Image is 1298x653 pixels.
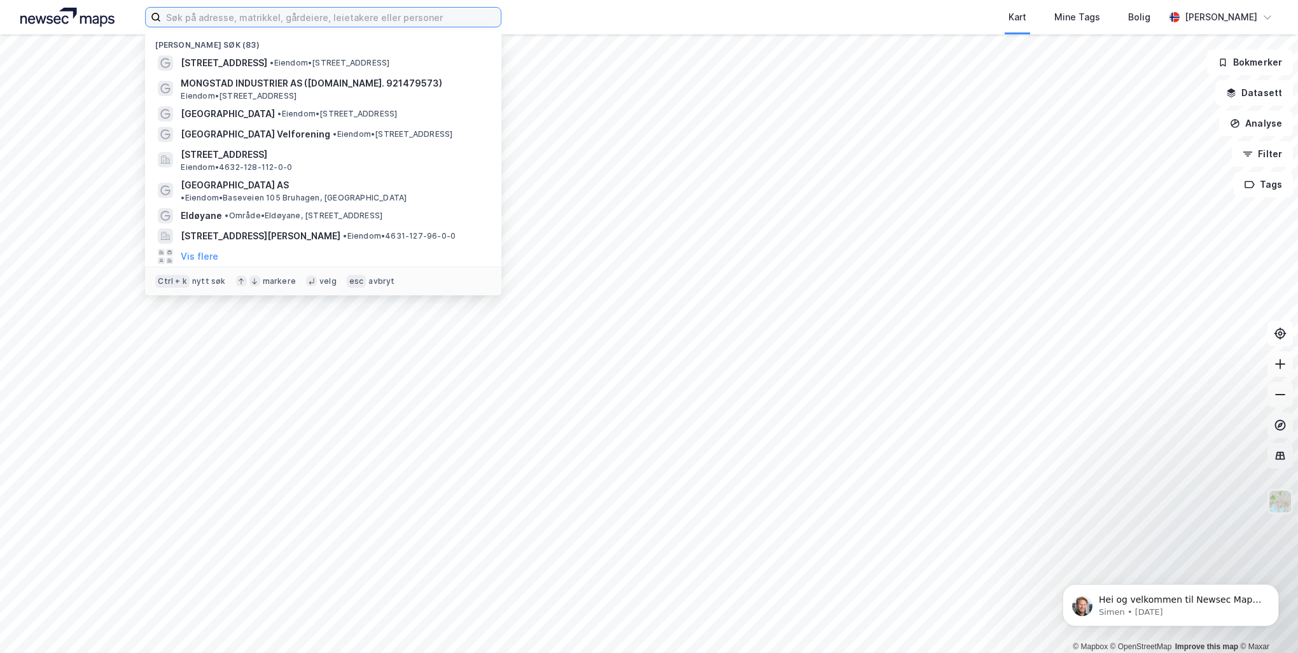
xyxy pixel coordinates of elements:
button: Datasett [1215,80,1293,106]
span: • [225,211,228,220]
div: Ctrl + k [155,275,190,288]
button: Tags [1234,172,1293,197]
span: [STREET_ADDRESS][PERSON_NAME] [181,228,340,244]
iframe: Intercom notifications message [1043,558,1298,647]
span: Eiendom • 4632-128-112-0-0 [181,162,292,172]
div: Mine Tags [1054,10,1100,25]
span: Eldøyane [181,208,222,223]
a: Mapbox [1073,642,1108,651]
div: markere [263,276,296,286]
div: velg [319,276,337,286]
span: • [181,193,185,202]
span: • [333,129,337,139]
span: • [277,109,281,118]
a: OpenStreetMap [1110,642,1172,651]
div: Kart [1008,10,1026,25]
button: Vis flere [181,249,218,264]
span: Eiendom • [STREET_ADDRESS] [277,109,397,119]
span: [GEOGRAPHIC_DATA] Velforening [181,127,330,142]
div: [PERSON_NAME] søk (83) [145,30,501,53]
img: logo.a4113a55bc3d86da70a041830d287a7e.svg [20,8,115,27]
span: • [270,58,274,67]
div: Bolig [1128,10,1150,25]
div: nytt søk [192,276,226,286]
span: Eiendom • Baseveien 105 Bruhagen, [GEOGRAPHIC_DATA] [181,193,407,203]
input: Søk på adresse, matrikkel, gårdeiere, leietakere eller personer [161,8,501,27]
span: [GEOGRAPHIC_DATA] [181,106,275,122]
button: Analyse [1219,111,1293,136]
button: Bokmerker [1207,50,1293,75]
img: Z [1268,489,1292,514]
span: Eiendom • [STREET_ADDRESS] [333,129,452,139]
span: Eiendom • [STREET_ADDRESS] [181,91,297,101]
span: Område • Eldøyane, [STREET_ADDRESS] [225,211,382,221]
span: [STREET_ADDRESS] [181,147,486,162]
span: Eiendom • [STREET_ADDRESS] [270,58,389,68]
a: Improve this map [1175,642,1238,651]
span: MONGSTAD INDUSTRIER AS ([DOMAIN_NAME]. 921479573) [181,76,486,91]
span: [GEOGRAPHIC_DATA] AS [181,178,289,193]
span: [STREET_ADDRESS] [181,55,267,71]
div: [PERSON_NAME] [1185,10,1257,25]
div: esc [347,275,366,288]
span: Eiendom • 4631-127-96-0-0 [343,231,456,241]
button: Filter [1232,141,1293,167]
span: • [343,231,347,241]
div: avbryt [368,276,394,286]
